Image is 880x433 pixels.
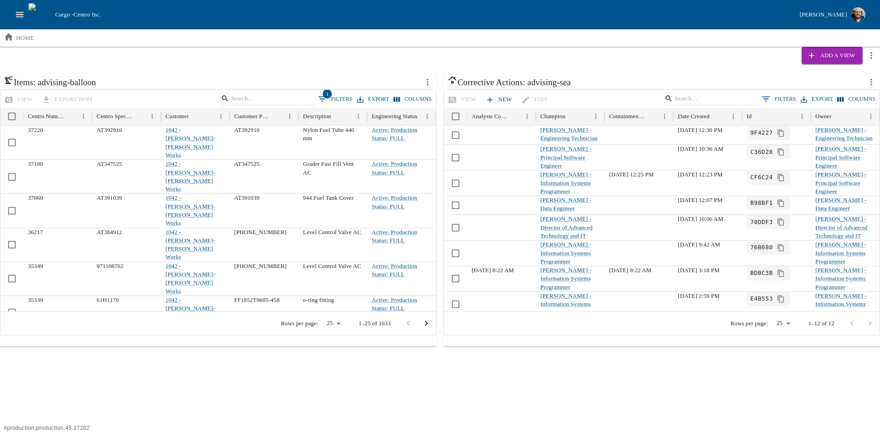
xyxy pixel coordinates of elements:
[731,319,768,328] p: Rows per page:
[750,129,773,137] code: 9F4227
[540,293,591,316] a: [PERSON_NAME] - Information Systems Programmer
[540,171,591,195] a: [PERSON_NAME] - Information Systems Programmer
[775,197,787,209] button: Copy full UUID
[540,127,598,142] a: [PERSON_NAME] - Engineering Technician
[23,262,92,296] div: 35349
[92,126,161,159] div: AT392910
[281,319,319,328] p: Rows per page:
[372,297,417,312] a: Active, Production Status: FULL
[298,262,367,296] div: Level Control Valve AC
[234,113,271,120] div: Customer Part Number
[165,297,215,329] a: 1042 - [PERSON_NAME]-[PERSON_NAME] Works
[540,197,591,212] a: [PERSON_NAME] - Data Engineer
[23,193,92,227] div: 37060
[815,216,868,239] a: [PERSON_NAME] - Director of Advanced Technology and IT
[230,296,298,329] div: FF1852T0605-458
[540,146,591,169] a: [PERSON_NAME] - Principal Software Engineer
[484,92,516,108] a: New
[23,228,92,262] div: 36217
[675,93,746,105] input: Search…
[835,93,878,106] button: Select columns
[863,47,880,64] button: more actions
[678,293,720,299] span: 08/26/2025 2:59 PM
[775,241,787,254] button: Copy full UUID
[815,241,866,265] a: [PERSON_NAME] - Information Systems Programmer
[230,159,298,193] div: AT347525
[303,113,331,120] div: Description
[97,113,133,120] div: Centro Specification
[815,113,832,120] div: Owner
[509,110,522,123] button: Sort
[418,315,435,332] button: Go to next page
[678,146,723,152] span: 09/15/2025 10:36 AM
[771,317,793,330] div: 25
[23,296,92,329] div: 35339
[775,293,787,305] button: Copy full UUID
[92,159,161,193] div: AT347525
[678,241,720,248] span: 08/27/2025 9:42 AM
[540,113,566,120] div: Champion
[472,267,514,274] span: 08/27/2025 8:22 AM
[165,127,215,159] a: 1042 - [PERSON_NAME]-[PERSON_NAME] Works
[815,267,866,290] a: [PERSON_NAME] - Information Systems Programmer
[808,319,834,328] p: 1–12 of 12
[165,229,215,261] a: 1042 - [PERSON_NAME]-[PERSON_NAME] Works
[750,295,773,303] code: E4B553
[372,229,417,244] a: Active, Production Status: FULL
[863,73,880,91] button: more actions
[865,110,877,123] button: Menu
[775,267,787,280] button: Copy full UUID
[215,110,227,123] button: Menu
[472,113,508,120] div: Analysis Compleated Date
[298,126,367,159] div: Nylon Fuel Tube 440 mm
[750,218,773,226] code: 70DDF3
[678,127,723,133] span: 09/29/2025 12:30 PM
[609,171,654,178] span: 09/08/2025 12:25 PM
[284,110,296,123] button: Menu
[230,193,298,227] div: AT391039
[51,10,796,19] div: Cargo -
[750,199,773,207] code: B98BF1
[66,110,78,123] button: Sort
[298,159,367,193] div: Grader Fast Fill Vent AC
[4,75,419,89] h6: Items: advising-balloon
[11,6,28,23] button: open drawer
[372,113,418,120] div: Engineering Status
[298,296,367,329] div: o-ring fitting
[92,296,161,329] div: 61H1170
[678,171,723,178] span: 09/08/2025 12:23 PM
[16,33,34,43] p: home
[92,228,161,262] div: AT384912
[146,110,159,123] button: Menu
[372,127,417,142] a: Active, Production Status: FULL
[540,216,593,239] a: [PERSON_NAME] - Director of Advanced Technology and IT
[230,228,298,262] div: [PHONE_NUMBER]
[815,293,866,316] a: [PERSON_NAME] - Information Systems Programmer
[352,110,365,123] button: Menu
[775,146,787,158] span: Copy full UUID
[775,171,787,184] button: Copy full UUID
[802,47,862,64] button: Add a View
[23,126,92,159] div: 37220
[165,113,189,120] div: Customer
[316,92,355,106] button: Show filters
[358,319,390,328] p: 1–25 of 1033
[165,263,215,295] a: 1042 - [PERSON_NAME]-[PERSON_NAME] Works
[796,5,869,25] button: [PERSON_NAME]
[23,159,92,193] div: 37180
[815,197,866,212] a: [PERSON_NAME] - Data Engineer
[521,110,533,123] button: Menu
[372,263,417,278] a: Active, Production Status: FULL
[332,110,344,123] button: Sort
[747,113,752,120] div: Id
[609,113,646,120] div: Containment Completed Date
[298,228,367,262] div: Level Control Valve AC
[540,241,591,265] a: [PERSON_NAME] - Information Systems Programmer
[775,216,787,228] button: Copy full UUID
[421,110,434,123] button: Menu
[750,243,773,252] code: 76B680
